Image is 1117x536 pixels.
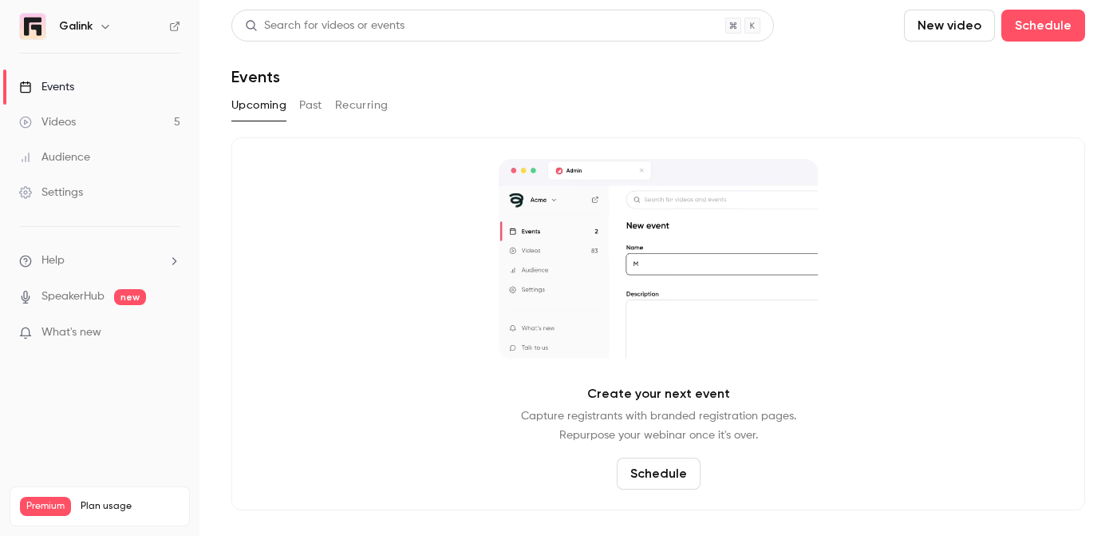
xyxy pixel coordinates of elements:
[20,497,71,516] span: Premium
[41,324,101,341] span: What's new
[20,14,45,39] img: Galink
[335,93,389,118] button: Recurring
[521,407,796,445] p: Capture registrants with branded registration pages. Repurpose your webinar once it's over.
[231,93,286,118] button: Upcoming
[81,500,180,513] span: Plan usage
[19,185,83,201] div: Settings
[19,79,74,95] div: Events
[41,252,65,269] span: Help
[617,458,701,490] button: Schedule
[904,10,995,42] button: New video
[41,288,105,305] a: SpeakerHub
[19,114,76,130] div: Videos
[245,18,405,34] div: Search for videos or events
[114,289,146,305] span: new
[1001,10,1085,42] button: Schedule
[587,384,730,403] p: Create your next event
[299,93,322,118] button: Past
[231,67,280,86] h1: Events
[59,18,93,34] h6: Galink
[19,149,90,165] div: Audience
[19,252,180,269] li: help-dropdown-opener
